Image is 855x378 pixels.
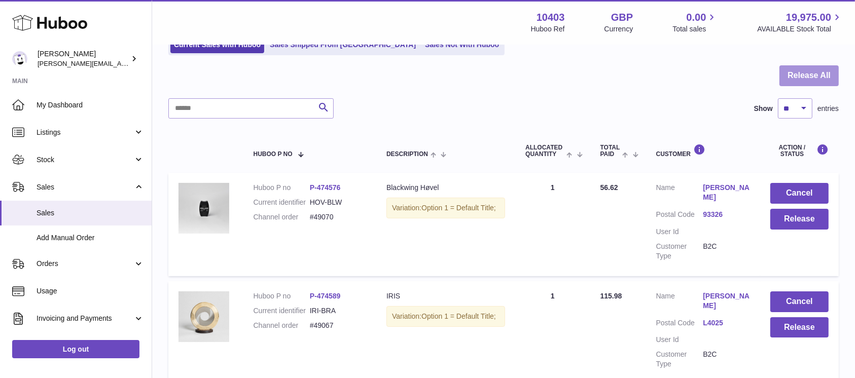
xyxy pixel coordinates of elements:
span: AVAILABLE Stock Total [757,24,843,34]
a: Sales Shipped From [GEOGRAPHIC_DATA] [266,36,419,53]
span: Add Manual Order [37,233,144,243]
label: Show [754,104,773,114]
div: IRIS [386,291,505,301]
span: 115.98 [600,292,622,300]
dt: Current identifier [254,306,310,316]
dt: Channel order [254,321,310,330]
a: 93326 [703,210,750,219]
dd: #49070 [310,212,366,222]
span: ALLOCATED Quantity [525,144,564,158]
a: L4025 [703,318,750,328]
dt: Postal Code [656,210,703,222]
span: 56.62 [600,183,618,192]
div: Customer [656,144,750,158]
dd: HOV-BLW [310,198,366,207]
span: Huboo P no [254,151,293,158]
dt: Current identifier [254,198,310,207]
dd: B2C [703,242,750,261]
span: Description [386,151,428,158]
button: Release [770,209,829,230]
a: [PERSON_NAME] [703,183,750,202]
dt: Postal Code [656,318,703,330]
div: [PERSON_NAME] [38,49,129,68]
span: Total sales [672,24,718,34]
a: Sales Not With Huboo [421,36,503,53]
img: MC_Iris_Packshot_Lead-1.jpg [179,291,229,342]
dt: User Id [656,335,703,345]
dt: Huboo P no [254,183,310,193]
dd: #49067 [310,321,366,330]
span: Listings [37,128,133,137]
button: Cancel [770,291,829,312]
a: P-474576 [310,183,341,192]
span: Orders [37,259,133,269]
dt: Customer Type [656,242,703,261]
span: Usage [37,286,144,296]
td: 1 [515,173,590,276]
a: [PERSON_NAME] [703,291,750,311]
img: 04CONTENTAWAREcopy.jpg [179,183,229,234]
div: Action / Status [770,144,829,158]
dt: Huboo P no [254,291,310,301]
a: 0.00 Total sales [672,11,718,34]
span: entries [817,104,839,114]
button: Cancel [770,183,829,204]
strong: GBP [611,11,633,24]
span: 0.00 [687,11,706,24]
dd: IRI-BRA [310,306,366,316]
span: Invoicing and Payments [37,314,133,323]
button: Release [770,317,829,338]
div: Variation: [386,306,505,327]
dt: Channel order [254,212,310,222]
dt: Name [656,291,703,313]
a: Current Sales with Huboo [170,36,264,53]
button: Release All [779,65,839,86]
strong: 10403 [537,11,565,24]
a: Log out [12,340,139,358]
div: Currency [604,24,633,34]
div: Huboo Ref [531,24,565,34]
div: Variation: [386,198,505,218]
dt: User Id [656,227,703,237]
dd: B2C [703,350,750,369]
img: keval@makerscabinet.com [12,51,27,66]
span: Option 1 = Default Title; [421,312,496,320]
dt: Customer Type [656,350,703,369]
dt: Name [656,183,703,205]
span: Sales [37,182,133,192]
a: 19,975.00 AVAILABLE Stock Total [757,11,843,34]
span: Stock [37,155,133,165]
span: Sales [37,208,144,218]
span: [PERSON_NAME][EMAIL_ADDRESS][DOMAIN_NAME] [38,59,203,67]
div: Blackwing Høvel [386,183,505,193]
span: My Dashboard [37,100,144,110]
span: Total paid [600,144,620,158]
span: Option 1 = Default Title; [421,204,496,212]
a: P-474589 [310,292,341,300]
span: 19,975.00 [786,11,831,24]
